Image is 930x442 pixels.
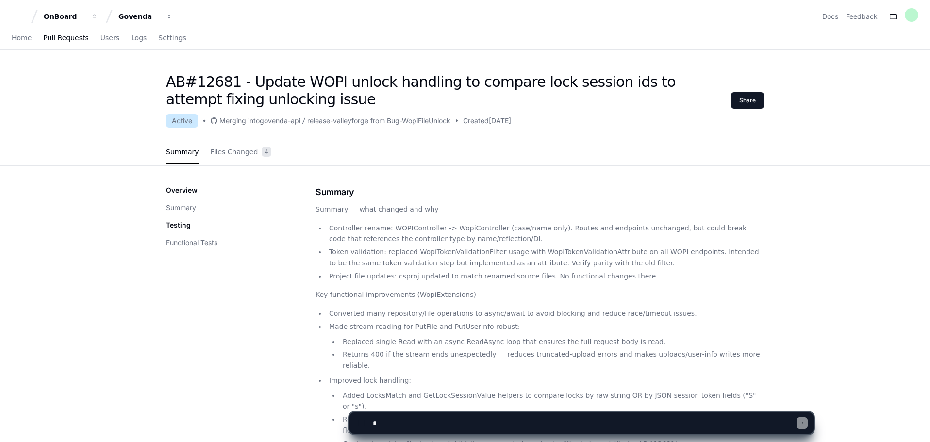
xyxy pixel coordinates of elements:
[326,271,764,282] li: Project file updates: csproj updated to match renamed source files. No functional changes there.
[43,27,88,49] a: Pull Requests
[211,149,258,155] span: Files Changed
[166,114,198,128] div: Active
[166,220,191,230] p: Testing
[326,246,764,269] li: Token validation: replaced WopiTokenValidationFilter usage with WopiTokenValidationAttribute on a...
[340,414,764,436] li: Replaced direct string-equality checks with LocksMatch across Lock/GetLock/RefreshLock/Unlock/Unl...
[166,149,199,155] span: Summary
[100,35,119,41] span: Users
[131,35,147,41] span: Logs
[131,27,147,49] a: Logs
[262,147,271,157] span: 4
[44,12,85,21] div: OnBoard
[822,12,838,21] a: Docs
[12,27,32,49] a: Home
[40,8,102,25] button: OnBoard
[166,185,198,195] p: Overview
[316,289,764,300] p: Key functional improvements (WopiExtensions)
[260,116,300,126] div: govenda-api
[166,238,217,247] button: Functional Tests
[219,116,260,126] div: Merging into
[158,27,186,49] a: Settings
[846,12,878,21] button: Feedback
[340,390,764,412] li: Added LocksMatch and GetLockSessionValue helpers to compare locks by raw string OR by JSON sessio...
[12,35,32,41] span: Home
[489,116,511,126] span: [DATE]
[326,321,764,371] li: Made stream reading for PutFile and PutUserInfo robust:
[307,116,450,126] div: release-valleyforge from Bug-WopiFileUnlock
[340,349,764,371] li: Returns 400 if the stream ends unexpectedly — reduces truncated-upload errors and makes uploads/u...
[463,116,489,126] span: Created
[326,308,764,319] li: Converted many repository/file operations to async/await to avoid blocking and reduce race/timeou...
[158,35,186,41] span: Settings
[43,35,88,41] span: Pull Requests
[731,92,764,109] button: Share
[118,12,160,21] div: Govenda
[316,185,764,199] h1: Summary
[326,223,764,245] li: Controller rename: WOPIController -> WopiController (case/name only). Routes and endpoints unchan...
[115,8,177,25] button: Govenda
[316,204,764,215] p: Summary — what changed and why
[166,73,731,108] h1: AB#12681 - Update WOPI unlock handling to compare lock session ids to attempt fixing unlocking issue
[166,203,196,213] button: Summary
[100,27,119,49] a: Users
[340,336,764,347] li: Replaced single Read with an async ReadAsync loop that ensures the full request body is read.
